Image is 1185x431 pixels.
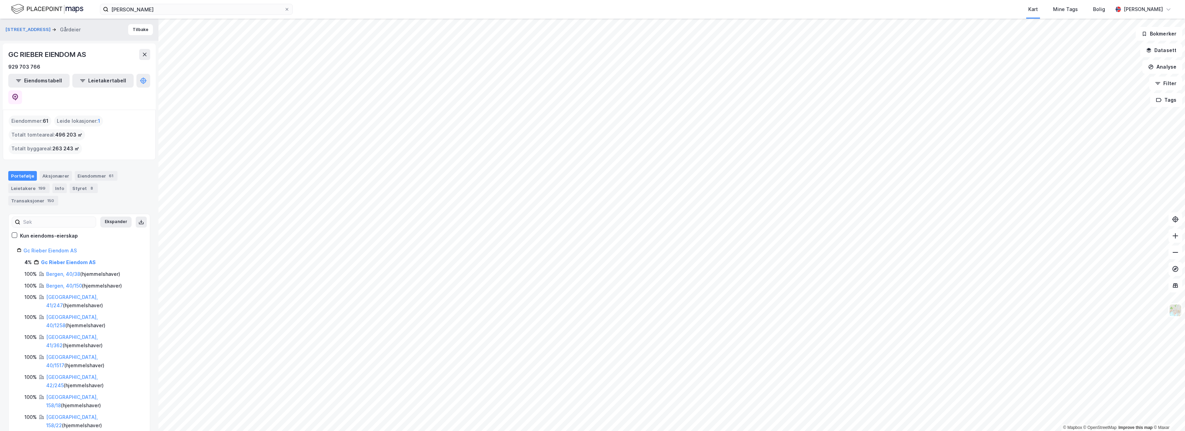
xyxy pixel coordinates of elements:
div: Info [52,183,67,193]
a: [GEOGRAPHIC_DATA], 41/247 [46,294,98,308]
a: [GEOGRAPHIC_DATA], 42/245 [46,374,98,388]
div: ( hjemmelshaver ) [46,333,142,350]
a: [GEOGRAPHIC_DATA], 158/22 [46,414,98,428]
div: Portefølje [8,171,37,181]
button: Eiendomstabell [8,74,70,88]
div: 100% [24,282,37,290]
div: 199 [37,185,47,192]
div: Totalt byggareal : [9,143,82,154]
div: ( hjemmelshaver ) [46,413,142,430]
a: Gc Rieber Eiendom AS [41,259,96,265]
span: 496 203 ㎡ [55,131,82,139]
div: ( hjemmelshaver ) [46,293,142,310]
div: ( hjemmelshaver ) [46,313,142,330]
div: Eiendommer [75,171,117,181]
div: GC RIEBER EIENDOM AS [8,49,87,60]
iframe: Chat Widget [1151,398,1185,431]
a: Gc Rieber Eiendom AS [23,248,77,253]
div: 4% [24,258,32,267]
div: 100% [24,270,37,278]
button: Tags [1150,93,1182,107]
div: 8 [88,185,95,192]
div: 150 [46,197,55,204]
div: Transaksjoner [8,196,58,206]
div: Kontrollprogram for chat [1151,398,1185,431]
img: logo.f888ab2527a4732fd821a326f86c7f29.svg [11,3,83,15]
button: [STREET_ADDRESS] [6,26,52,33]
div: 100% [24,333,37,341]
button: Bokmerker [1136,27,1182,41]
div: 929 703 766 [8,63,40,71]
div: ( hjemmelshaver ) [46,282,122,290]
a: Bergen, 40/150 [46,283,82,289]
button: Datasett [1140,43,1182,57]
div: ( hjemmelshaver ) [46,373,142,390]
div: 100% [24,413,37,421]
div: Eiendommer : [9,116,51,127]
div: Leide lokasjoner : [54,116,103,127]
input: Søk på adresse, matrikkel, gårdeiere, leietakere eller personer [109,4,284,14]
div: Aksjonærer [40,171,72,181]
a: Mapbox [1063,425,1082,430]
a: [GEOGRAPHIC_DATA], 40/1517 [46,354,98,368]
div: ( hjemmelshaver ) [46,353,142,370]
span: 61 [43,117,49,125]
a: Bergen, 40/38 [46,271,80,277]
div: 100% [24,313,37,321]
div: Mine Tags [1053,5,1078,13]
button: Tilbake [128,24,153,35]
button: Filter [1149,77,1182,90]
div: Bolig [1093,5,1105,13]
div: 100% [24,293,37,301]
a: [GEOGRAPHIC_DATA], 40/1258 [46,314,98,328]
a: [GEOGRAPHIC_DATA], 158/18 [46,394,98,408]
button: Leietakertabell [72,74,134,88]
a: [GEOGRAPHIC_DATA], 41/362 [46,334,98,348]
div: 100% [24,373,37,381]
button: Analyse [1142,60,1182,74]
div: 100% [24,353,37,361]
span: 263 243 ㎡ [52,144,79,153]
div: Leietakere [8,183,50,193]
div: ( hjemmelshaver ) [46,393,142,410]
input: Søk [20,217,96,227]
div: ( hjemmelshaver ) [46,270,120,278]
div: Kun eiendoms-eierskap [20,232,78,240]
span: 1 [98,117,100,125]
img: Z [1169,304,1182,317]
div: 100% [24,393,37,401]
button: Ekspander [100,217,132,228]
div: Gårdeier [60,26,81,34]
div: Totalt tomteareal : [9,129,85,140]
a: Improve this map [1119,425,1153,430]
div: 61 [107,172,115,179]
a: OpenStreetMap [1083,425,1117,430]
div: Styret [70,183,98,193]
div: Kart [1028,5,1038,13]
div: [PERSON_NAME] [1124,5,1163,13]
